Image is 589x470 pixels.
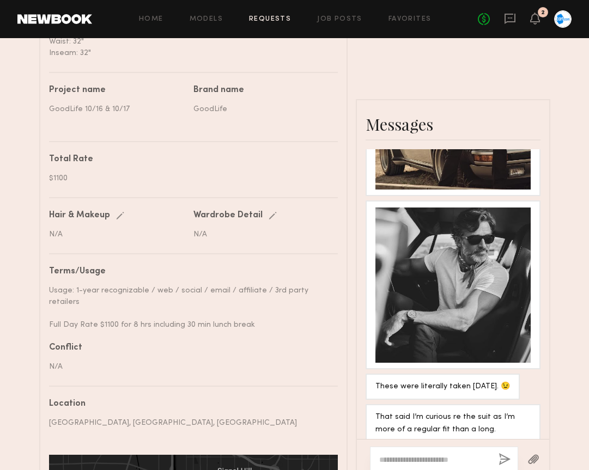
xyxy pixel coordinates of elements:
div: Hair & Makeup [49,211,110,220]
a: Favorites [388,16,432,23]
div: Brand name [193,86,330,95]
div: [GEOGRAPHIC_DATA], [GEOGRAPHIC_DATA], [GEOGRAPHIC_DATA] [49,417,330,429]
div: Usage: 1-year recognizable / web / social / email / affiliate / 3rd party retailers Full Day Rate... [49,285,330,331]
div: 2 [541,10,545,16]
div: Location [49,400,330,408]
a: Requests [249,16,291,23]
div: GoodLife 10/16 & 10/17 [49,103,185,115]
div: Project name [49,86,185,95]
div: Terms/Usage [49,267,330,276]
a: Job Posts [317,16,362,23]
div: Total Rate [49,155,330,164]
div: That said I’m curious re the suit as I’m more of a regular fit than a long. [375,411,531,436]
div: N/A [49,229,185,240]
div: GoodLife [193,103,330,115]
a: Models [190,16,223,23]
div: $1100 [49,173,330,184]
div: Messages [366,113,541,135]
div: Wardrobe Detail [193,211,263,220]
div: These were literally taken [DATE]. 😉 [375,381,510,393]
div: N/A [193,229,330,240]
div: Conflict [49,344,330,352]
div: N/A [49,361,330,373]
a: Home [139,16,163,23]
